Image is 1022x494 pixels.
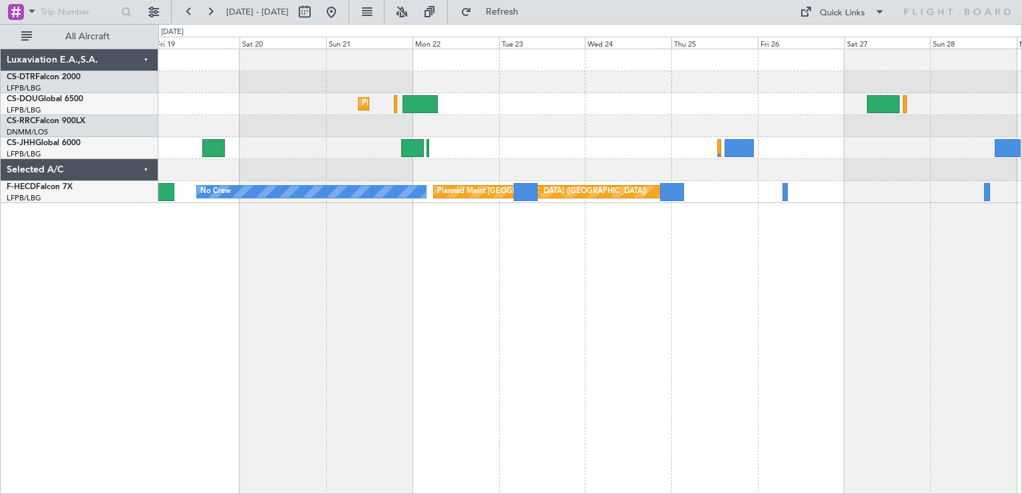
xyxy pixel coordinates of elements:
[585,37,671,49] div: Wed 24
[7,183,36,191] span: F-HECD
[7,73,35,81] span: CS-DTR
[362,94,572,114] div: Planned Maint [GEOGRAPHIC_DATA] ([GEOGRAPHIC_DATA])
[820,7,865,20] div: Quick Links
[41,2,117,22] input: Trip Number
[7,183,73,191] a: F-HECDFalcon 7X
[15,26,144,47] button: All Aircraft
[7,139,81,147] a: CS-JHHGlobal 6000
[499,37,586,49] div: Tue 23
[35,32,140,41] span: All Aircraft
[200,182,231,202] div: No Crew
[671,37,758,49] div: Thu 25
[844,37,931,49] div: Sat 27
[7,117,35,125] span: CS-RRC
[413,37,499,49] div: Mon 22
[7,139,35,147] span: CS-JHH
[226,6,289,18] span: [DATE] - [DATE]
[930,37,1017,49] div: Sun 28
[7,73,81,81] a: CS-DTRFalcon 2000
[7,127,48,137] a: DNMM/LOS
[161,27,184,38] div: [DATE]
[7,95,83,103] a: CS-DOUGlobal 6500
[7,105,41,115] a: LFPB/LBG
[454,1,534,23] button: Refresh
[758,37,844,49] div: Fri 26
[7,117,85,125] a: CS-RRCFalcon 900LX
[154,37,240,49] div: Fri 19
[7,193,41,203] a: LFPB/LBG
[437,182,647,202] div: Planned Maint [GEOGRAPHIC_DATA] ([GEOGRAPHIC_DATA])
[474,7,530,17] span: Refresh
[240,37,326,49] div: Sat 20
[326,37,413,49] div: Sun 21
[793,1,892,23] button: Quick Links
[7,149,41,159] a: LFPB/LBG
[7,83,41,93] a: LFPB/LBG
[7,95,38,103] span: CS-DOU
